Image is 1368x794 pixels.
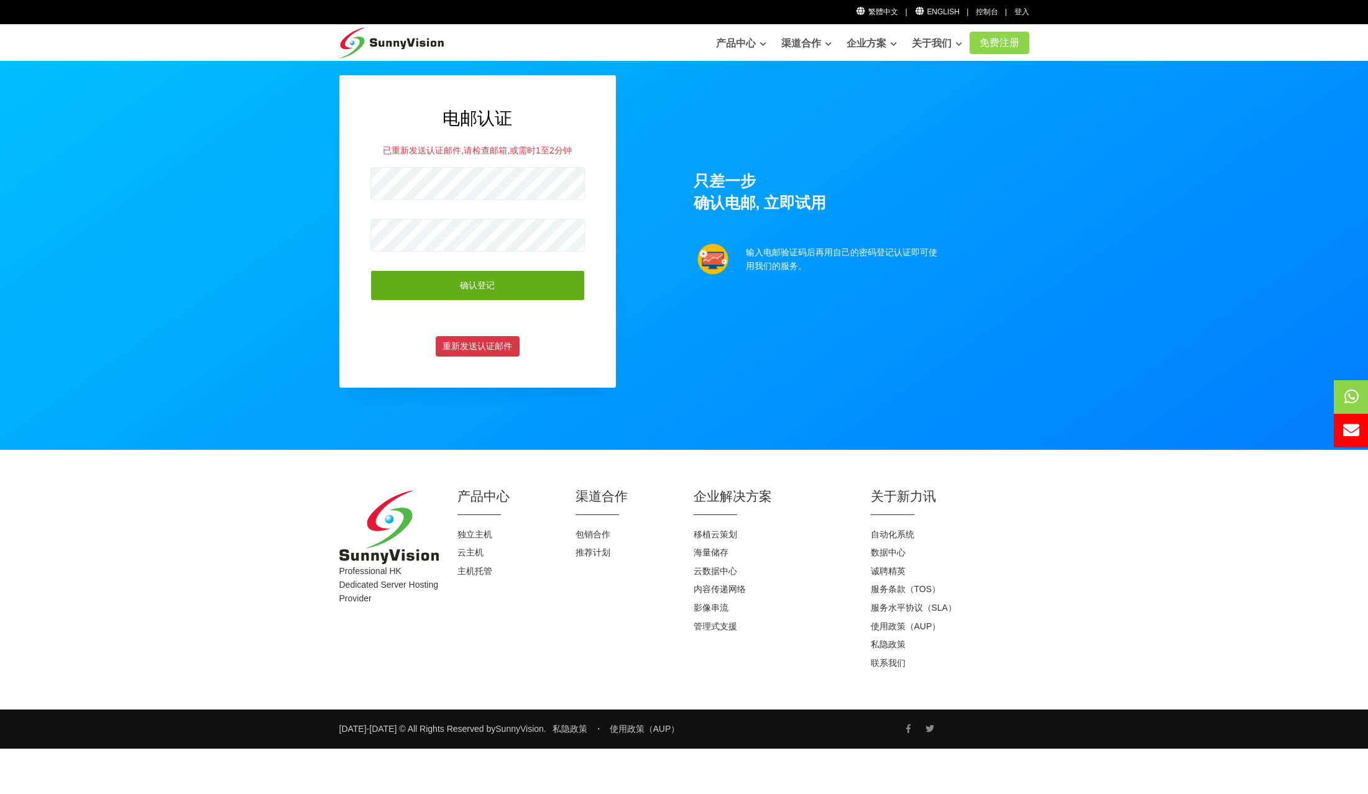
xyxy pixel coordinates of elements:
a: 登入 [1014,7,1029,16]
button: 确认登记 [370,270,585,301]
a: 内容传递网络 [694,584,746,594]
a: 诚聘精英 [871,566,906,576]
a: SunnyVision [495,724,544,734]
a: 管理式支援 [694,621,737,631]
a: 推荐计划 [576,547,610,557]
li: | [1005,6,1007,18]
img: support.png [697,244,728,275]
a: 免费注册 [970,32,1029,54]
p: 输入电邮验证码后再用自己的密码登记认证即可使用我们的服务。 [746,245,941,273]
a: 数据中心 [871,547,906,557]
li: | [966,6,968,18]
div: 已重新发送认证邮件,请检查邮箱,或需时1至2分钟 [370,144,585,157]
a: 海量储存 [694,547,728,557]
a: 独立主机 [457,529,492,539]
a: 使用政策（AUP） [871,621,941,631]
a: 关于我们 [912,31,962,56]
a: 移植云策划 [694,529,737,539]
a: 服务条款（TOS） [871,584,941,594]
a: English [914,7,960,16]
h1: 只差一步 确认电邮, 立即试用 [694,171,1029,214]
a: 云数据中心 [694,566,737,576]
h2: 企业解决方案 [694,487,852,505]
h2: 关于新力讯 [871,487,1029,505]
a: 企业方案 [847,31,897,56]
a: 私隐政策 [553,724,587,734]
a: 云主机 [457,547,484,557]
small: [DATE]-[DATE] © All Rights Reserved by . [339,722,546,736]
button: 重新发送认证邮件 [436,336,520,357]
h2: 产品中心 [457,487,557,505]
a: 渠道合作 [781,31,832,56]
a: 繁體中文 [856,7,899,16]
a: 服务水平协议（SLA） [871,603,957,613]
div: Professional HK Dedicated Server Hosting Provider [330,490,448,672]
a: 主机托管 [457,566,492,576]
li: | [905,6,907,18]
img: SunnyVision Limited [339,490,439,564]
a: 产品中心 [716,31,766,56]
a: 使用政策（AUP） [610,724,680,734]
span: ・ [594,724,603,734]
a: 包销合作 [576,529,610,539]
a: 控制台 [976,7,998,16]
a: 联系我们 [871,658,906,668]
h2: 电邮认证 [370,106,585,130]
h2: 渠道合作 [576,487,675,505]
a: 影像串流 [694,603,728,613]
a: 自动化系统 [871,529,914,539]
a: 私隐政策 [871,639,906,649]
